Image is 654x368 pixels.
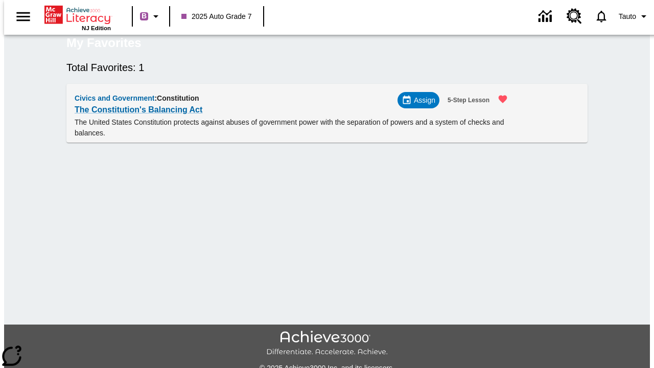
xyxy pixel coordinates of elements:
[66,59,588,76] h6: Total Favorites: 1
[588,3,615,30] a: Notifications
[82,25,111,31] span: NJ Edition
[448,95,489,106] span: 5-Step Lesson
[619,11,636,22] span: Tauto
[44,5,111,25] a: Home
[414,95,435,106] span: Assign
[266,331,388,357] img: Achieve3000 Differentiate Accelerate Achieve
[75,94,154,102] span: Civics and Government
[66,35,142,51] h5: My Favorites
[75,103,202,117] a: The Constitution's Balancing Act
[8,2,38,32] button: Open side menu
[398,92,439,108] div: Assign Choose Dates
[492,88,514,110] button: Remove from Favorites
[615,7,654,26] button: Profile/Settings
[44,4,111,31] div: Home
[532,3,560,31] a: Data Center
[75,117,514,139] p: The United States Constitution protects against abuses of government power with the separation of...
[443,92,494,109] button: 5-Step Lesson
[136,7,166,26] button: Boost Class color is purple. Change class color
[181,11,252,22] span: 2025 Auto Grade 7
[154,94,199,102] span: : Constitution
[560,3,588,30] a: Resource Center, Will open in new tab
[142,10,147,22] span: B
